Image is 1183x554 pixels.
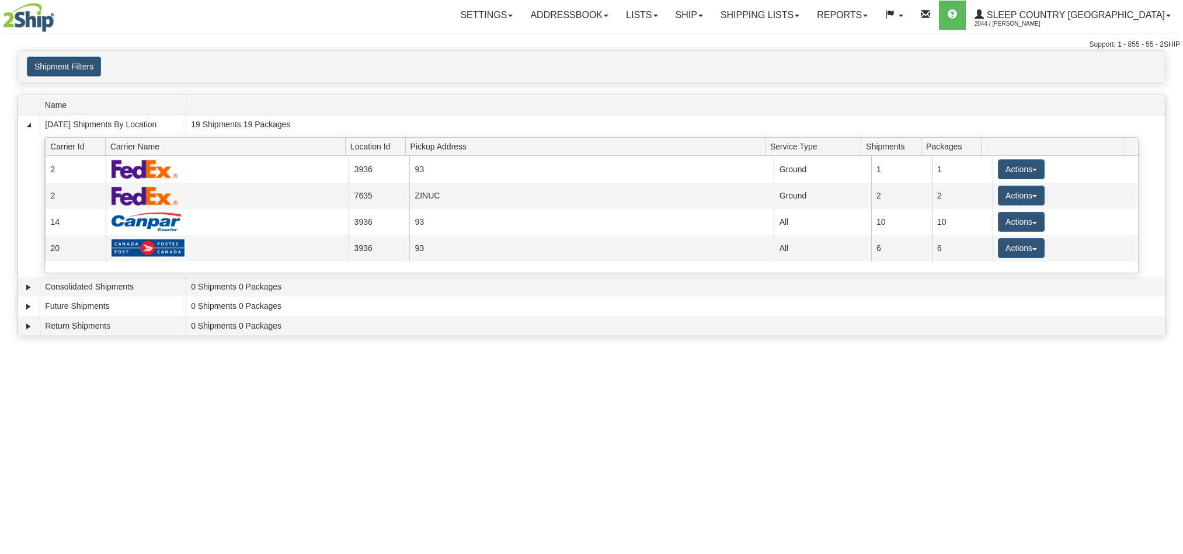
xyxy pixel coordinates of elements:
td: All [774,209,871,235]
td: [DATE] Shipments By Location [40,114,186,134]
td: 10 [932,209,993,235]
td: 0 Shipments 0 Packages [186,316,1165,336]
span: Location Id [350,137,405,155]
td: 3936 [349,209,409,235]
td: 19 Shipments 19 Packages [186,114,1165,134]
a: Sleep Country [GEOGRAPHIC_DATA] 2044 / [PERSON_NAME] [966,1,1179,30]
td: 93 [409,235,774,262]
td: 2 [871,183,932,209]
td: Future Shipments [40,297,186,316]
span: Name [45,96,186,114]
a: Reports [808,1,876,30]
td: 0 Shipments 0 Packages [186,277,1165,297]
img: Canada Post [112,239,185,257]
td: 2 [45,156,106,182]
td: 7635 [349,183,409,209]
img: FedEx Express® [112,186,179,205]
button: Actions [998,159,1045,179]
td: 0 Shipments 0 Packages [186,297,1165,316]
td: 1 [932,156,993,182]
td: Ground [774,156,871,182]
a: Addressbook [521,1,617,30]
a: Shipping lists [712,1,808,30]
span: Carrier Id [50,137,105,155]
img: Canpar [112,212,182,231]
a: Ship [667,1,712,30]
td: Return Shipments [40,316,186,336]
a: Expand [23,281,34,293]
td: 93 [409,156,774,182]
td: Ground [774,183,871,209]
td: 1 [871,156,932,182]
button: Actions [998,186,1045,205]
td: 6 [932,235,993,262]
span: 2044 / [PERSON_NAME] [975,18,1062,30]
td: 2 [45,183,106,209]
img: FedEx Express® [112,159,179,179]
td: Consolidated Shipments [40,277,186,297]
img: logo2044.jpg [3,3,54,32]
td: 14 [45,209,106,235]
span: Sleep Country [GEOGRAPHIC_DATA] [984,10,1165,20]
td: All [774,235,871,262]
td: 10 [871,209,932,235]
a: Expand [23,301,34,312]
a: Expand [23,320,34,332]
iframe: chat widget [1156,217,1182,336]
span: Carrier Name [110,137,345,155]
div: Support: 1 - 855 - 55 - 2SHIP [3,40,1180,50]
a: Lists [617,1,666,30]
td: 3936 [349,235,409,262]
a: Settings [451,1,521,30]
td: ZINUC [409,183,774,209]
span: Service Type [770,137,861,155]
td: 2 [932,183,993,209]
span: Shipments [866,137,921,155]
button: Shipment Filters [27,57,101,76]
span: Pickup Address [410,137,766,155]
span: Packages [926,137,981,155]
button: Actions [998,238,1045,258]
td: 93 [409,209,774,235]
button: Actions [998,212,1045,232]
td: 6 [871,235,932,262]
td: 20 [45,235,106,262]
td: 3936 [349,156,409,182]
a: Collapse [23,119,34,131]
